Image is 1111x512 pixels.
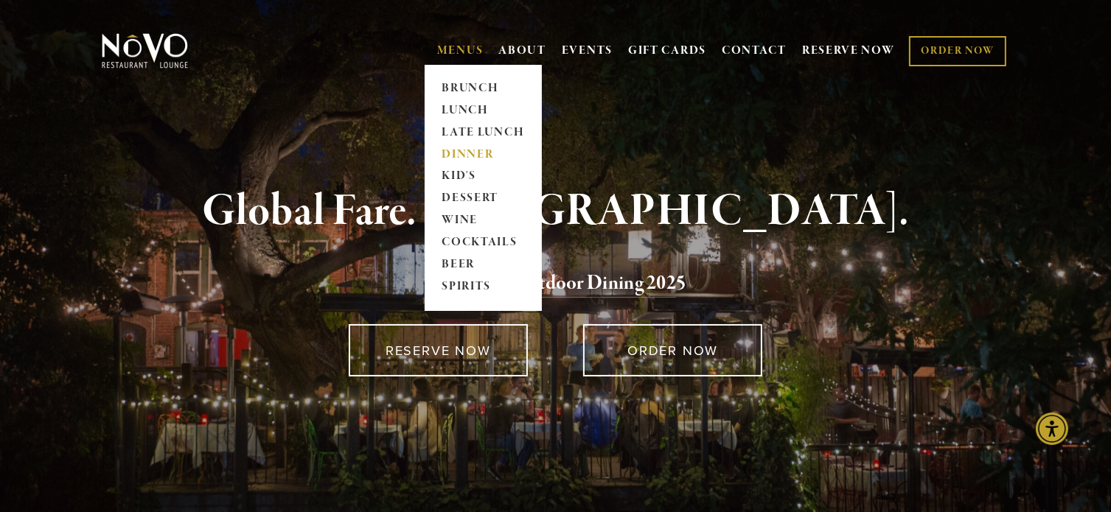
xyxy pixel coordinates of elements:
a: ABOUT [498,43,546,58]
a: BEER [437,254,529,276]
a: MENUS [437,43,484,58]
a: KID'S [437,166,529,188]
a: EVENTS [562,43,613,58]
a: RESERVE NOW [349,324,528,376]
a: COCKTAILS [437,232,529,254]
div: Accessibility Menu [1036,413,1068,445]
a: DESSERT [437,188,529,210]
a: ORDER NOW [909,36,1006,66]
a: CONTACT [722,37,787,65]
strong: Global Fare. [GEOGRAPHIC_DATA]. [202,183,909,239]
h2: 5 [126,268,986,299]
a: SPIRITS [437,276,529,298]
a: LATE LUNCH [437,122,529,144]
a: WINE [437,210,529,232]
a: BRUNCH [437,77,529,99]
a: LUNCH [437,99,529,122]
a: DINNER [437,144,529,166]
a: GIFT CARDS [628,37,706,65]
img: Novo Restaurant &amp; Lounge [99,32,191,69]
a: RESERVE NOW [802,37,895,65]
a: ORDER NOW [583,324,762,376]
a: Voted Best Outdoor Dining 202 [425,270,676,298]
